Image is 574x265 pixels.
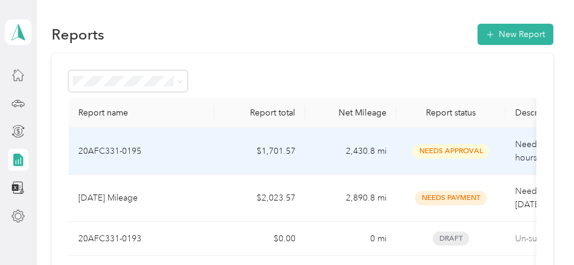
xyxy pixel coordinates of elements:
[478,24,553,45] button: New Report
[214,98,305,128] th: Report total
[214,128,305,175] td: $1,701.57
[52,28,104,41] h1: Reports
[78,191,138,205] p: [DATE] Mileage
[305,175,396,222] td: 2,890.8 mi
[406,108,496,118] div: Report status
[78,232,141,246] p: 20AFC331-0193
[413,144,489,158] span: Needs Approval
[69,98,214,128] th: Report name
[415,191,487,205] span: Needs Payment
[214,175,305,222] td: $2,023.57
[78,145,141,158] p: 20AFC331-0195
[433,232,469,246] span: Draft
[506,197,574,265] iframe: Everlance-gr Chat Button Frame
[214,222,305,256] td: $0.00
[305,128,396,175] td: 2,430.8 mi
[305,222,396,256] td: 0 mi
[305,98,396,128] th: Net Mileage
